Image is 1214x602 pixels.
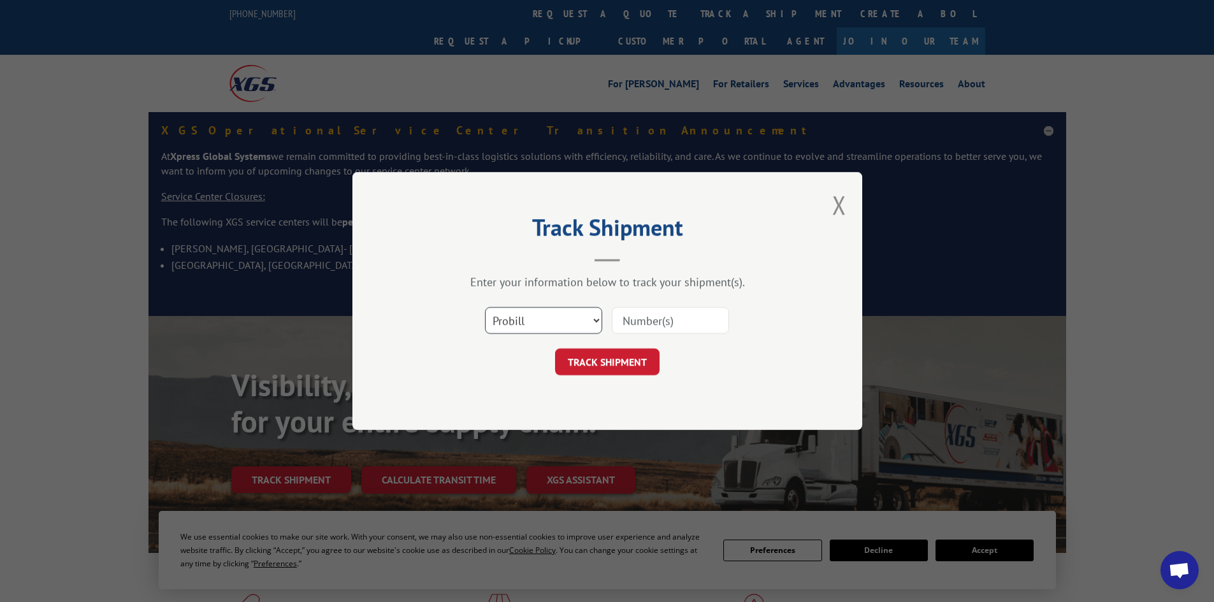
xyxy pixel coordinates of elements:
div: Enter your information below to track your shipment(s). [416,275,798,289]
button: Close modal [832,188,846,222]
h2: Track Shipment [416,219,798,243]
a: Open chat [1160,551,1199,589]
input: Number(s) [612,307,729,334]
button: TRACK SHIPMENT [555,348,660,375]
